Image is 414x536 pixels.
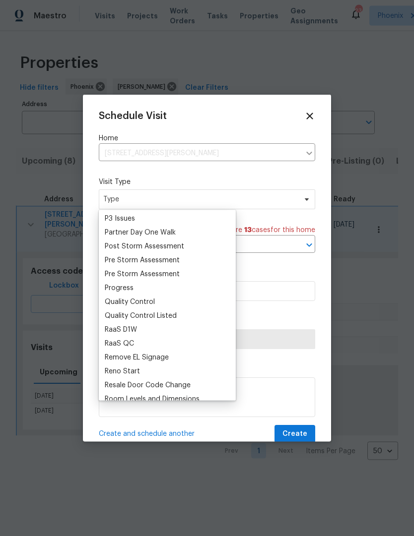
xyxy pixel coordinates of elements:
[105,366,140,376] div: Reno Start
[105,255,180,265] div: Pre Storm Assessment
[105,228,176,238] div: Partner Day One Walk
[105,339,134,349] div: RaaS QC
[99,429,195,439] span: Create and schedule another
[105,353,169,362] div: Remove EL Signage
[105,297,155,307] div: Quality Control
[302,238,316,252] button: Open
[275,425,315,443] button: Create
[105,283,134,293] div: Progress
[105,325,137,335] div: RaaS D1W
[105,380,191,390] div: Resale Door Code Change
[282,428,307,440] span: Create
[105,394,200,404] div: Room Levels and Dimensions
[244,227,252,234] span: 13
[99,133,315,143] label: Home
[304,111,315,121] span: Close
[105,269,180,279] div: Pre Storm Assessment
[103,194,296,204] span: Type
[99,146,300,161] input: Enter in an address
[99,177,315,187] label: Visit Type
[105,241,184,251] div: Post Storm Assessment
[105,214,135,224] div: P3 Issues
[99,111,167,121] span: Schedule Visit
[105,311,177,321] div: Quality Control Listed
[213,225,315,235] span: There are case s for this home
